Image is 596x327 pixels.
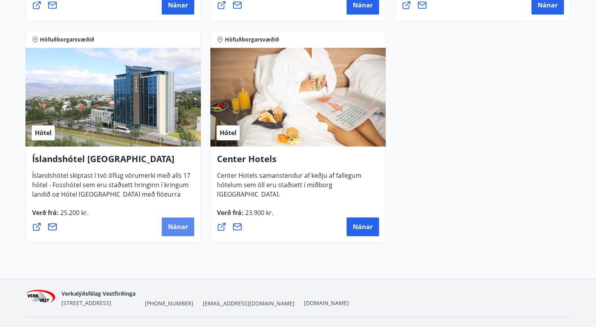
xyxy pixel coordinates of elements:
[217,171,361,205] span: Center Hotels samanstendur af keðju af fallegum hótelum sem öll eru staðsett í miðborg [GEOGRAPHI...
[217,153,379,171] h4: Center Hotels
[203,300,294,307] span: [EMAIL_ADDRESS][DOMAIN_NAME]
[353,1,373,9] span: Nánar
[32,208,88,223] span: Verð frá :
[61,290,135,297] span: Verkalýðsfélag Vestfirðinga
[353,222,373,231] span: Nánar
[25,290,55,307] img: jihgzMk4dcgjRAW2aMgpbAqQEG7LZi0j9dOLAUvz.png
[32,171,190,214] span: Íslandshótel skiptast í tvö öflug vörumerki með alls 17 hótel - Fosshótel sem eru staðsett hringi...
[162,217,194,236] button: Nánar
[168,1,188,9] span: Nánar
[32,153,194,171] h4: Íslandshótel [GEOGRAPHIC_DATA]
[217,208,273,223] span: Verð frá :
[35,128,52,137] span: Hótel
[304,299,349,307] a: [DOMAIN_NAME]
[61,299,111,307] span: [STREET_ADDRESS]
[145,300,193,307] span: [PHONE_NUMBER]
[59,208,88,217] span: 25.200 kr.
[220,128,237,137] span: Hótel
[168,222,188,231] span: Nánar
[244,208,273,217] span: 23.900 kr.
[347,217,379,236] button: Nánar
[225,36,279,43] span: Höfuðborgarsvæðið
[538,1,558,9] span: Nánar
[40,36,94,43] span: Höfuðborgarsvæðið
